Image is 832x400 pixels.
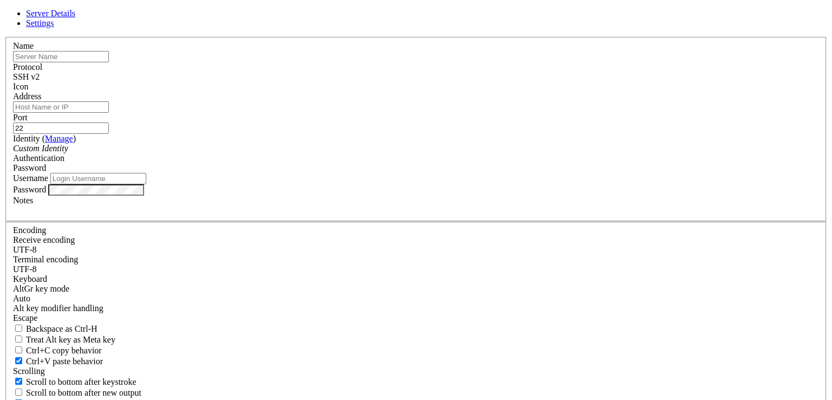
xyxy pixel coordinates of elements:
label: Notes [13,196,33,205]
input: Scroll to bottom after new output [15,389,22,396]
a: Settings [26,18,54,28]
input: Treat Alt key as Meta key [15,336,22,343]
input: Port Number [13,122,109,134]
span: Ctrl+V paste behavior [26,357,103,366]
input: Ctrl+C copy behavior [15,346,22,353]
div: UTF-8 [13,264,819,274]
label: Port [13,113,28,122]
div: Password [13,163,819,173]
label: Username [13,173,48,183]
label: Ctrl-C copies if true, send ^C to host if false. Ctrl-Shift-C sends ^C to host if true, copies if... [13,346,102,355]
label: Password [13,185,46,194]
label: Name [13,41,34,50]
span: Scroll to bottom after keystroke [26,377,136,386]
div: Custom Identity [13,144,819,153]
span: Backspace as Ctrl-H [26,324,97,333]
label: Keyboard [13,274,47,283]
div: Auto [13,294,819,304]
label: Encoding [13,225,46,235]
span: Treat Alt key as Meta key [26,335,115,344]
label: Set the expected encoding for data received from the host. If the encodings do not match, visual ... [13,284,69,293]
label: Scrolling [13,366,45,376]
label: Protocol [13,62,42,72]
span: ( ) [42,134,76,143]
label: Controls how the Alt key is handled. Escape: Send an ESC prefix. 8-Bit: Add 128 to the typed char... [13,304,103,313]
label: Set the expected encoding for data received from the host. If the encodings do not match, visual ... [13,235,75,244]
label: Authentication [13,153,64,163]
label: Icon [13,82,28,91]
span: Scroll to bottom after new output [26,388,141,397]
input: Server Name [13,51,109,62]
span: Password [13,163,46,172]
label: Ctrl+V pastes if true, sends ^V to host if false. Ctrl+Shift+V sends ^V to host if true, pastes i... [13,357,103,366]
i: Custom Identity [13,144,68,153]
a: Server Details [26,9,75,18]
label: Whether to scroll to the bottom on any keystroke. [13,377,136,386]
div: UTF-8 [13,245,819,255]
span: UTF-8 [13,264,37,274]
input: Scroll to bottom after keystroke [15,378,22,385]
div: Escape [13,313,819,323]
span: Auto [13,294,30,303]
input: Host Name or IP [13,101,109,113]
input: Backspace as Ctrl-H [15,325,22,332]
span: Ctrl+C copy behavior [26,346,102,355]
span: Escape [13,313,37,322]
a: Manage [45,134,73,143]
label: Address [13,92,41,101]
span: SSH v2 [13,72,40,81]
label: The default terminal encoding. ISO-2022 enables character map translations (like graphics maps). ... [13,255,78,264]
span: UTF-8 [13,245,37,254]
label: If true, the backspace should send BS ('\x08', aka ^H). Otherwise the backspace key should send '... [13,324,97,333]
div: SSH v2 [13,72,819,82]
input: Ctrl+V paste behavior [15,357,22,364]
label: Identity [13,134,76,143]
input: Login Username [50,173,146,184]
label: Scroll to bottom after new output. [13,388,141,397]
label: Whether the Alt key acts as a Meta key or as a distinct Alt key. [13,335,115,344]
